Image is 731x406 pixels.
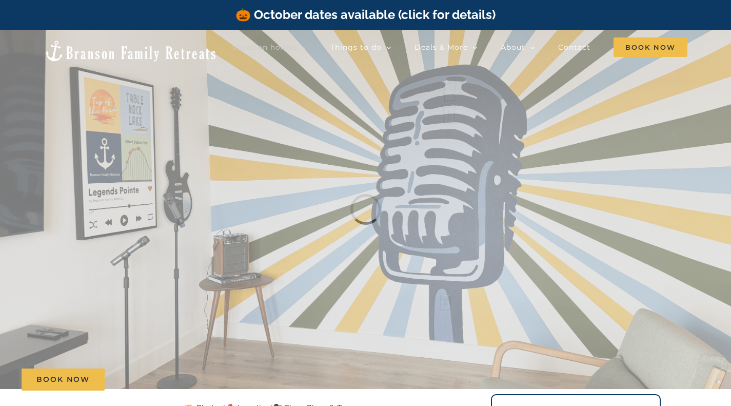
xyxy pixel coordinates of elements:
a: Book Now [22,369,105,391]
img: Branson Family Retreats Logo [44,40,218,63]
a: 🎃 October dates available (click for details) [235,7,496,22]
span: Book Now [614,37,687,57]
span: Vacation homes [232,44,298,51]
a: Deals & More [414,37,478,57]
span: Things to do [330,44,382,51]
span: Book Now [36,375,90,384]
nav: Main Menu [232,37,687,57]
a: Vacation homes [232,37,307,57]
span: About [501,44,525,51]
span: Deals & More [414,44,468,51]
a: Contact [558,37,590,57]
span: Contact [558,44,590,51]
a: About [501,37,535,57]
a: Things to do [330,37,391,57]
